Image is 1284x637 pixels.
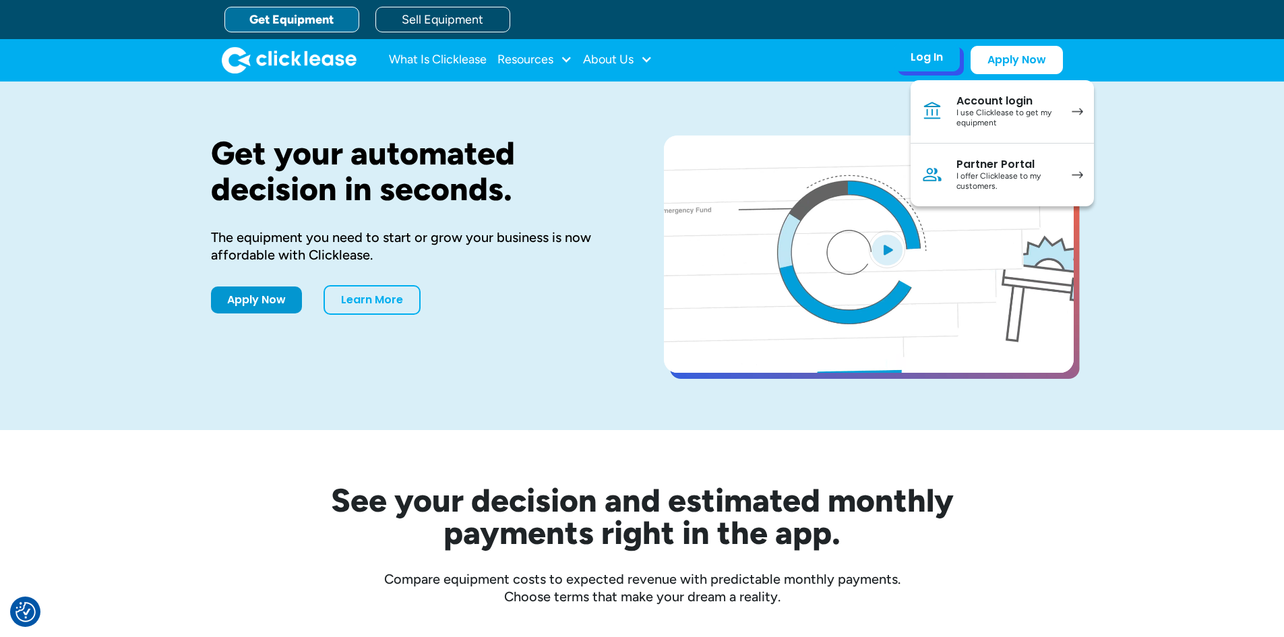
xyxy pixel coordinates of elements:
[956,171,1058,192] div: I offer Clicklease to my customers.
[211,135,621,207] h1: Get your automated decision in seconds.
[16,602,36,622] img: Revisit consent button
[956,94,1058,108] div: Account login
[911,51,943,64] div: Log In
[16,602,36,622] button: Consent Preferences
[222,47,357,73] img: Clicklease logo
[497,47,572,73] div: Resources
[324,285,421,315] a: Learn More
[1072,171,1083,179] img: arrow
[583,47,652,73] div: About Us
[911,80,1094,144] a: Account loginI use Clicklease to get my equipment
[211,286,302,313] a: Apply Now
[222,47,357,73] a: home
[911,144,1094,206] a: Partner PortalI offer Clicklease to my customers.
[664,135,1074,373] a: open lightbox
[956,158,1058,171] div: Partner Portal
[911,80,1094,206] nav: Log In
[956,108,1058,129] div: I use Clicklease to get my equipment
[921,100,943,122] img: Bank icon
[921,164,943,185] img: Person icon
[869,231,905,268] img: Blue play button logo on a light blue circular background
[265,484,1020,549] h2: See your decision and estimated monthly payments right in the app.
[389,47,487,73] a: What Is Clicklease
[1072,108,1083,115] img: arrow
[211,229,621,264] div: The equipment you need to start or grow your business is now affordable with Clicklease.
[224,7,359,32] a: Get Equipment
[211,570,1074,605] div: Compare equipment costs to expected revenue with predictable monthly payments. Choose terms that ...
[375,7,510,32] a: Sell Equipment
[971,46,1063,74] a: Apply Now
